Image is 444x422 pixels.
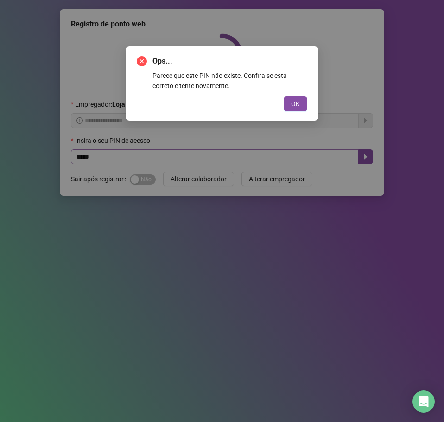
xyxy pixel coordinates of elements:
[152,56,307,67] span: Ops...
[291,99,300,109] span: OK
[152,70,307,91] div: Parece que este PIN não existe. Confira se está correto e tente novamente.
[412,390,435,413] div: Open Intercom Messenger
[137,56,147,66] span: close-circle
[284,96,307,111] button: OK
